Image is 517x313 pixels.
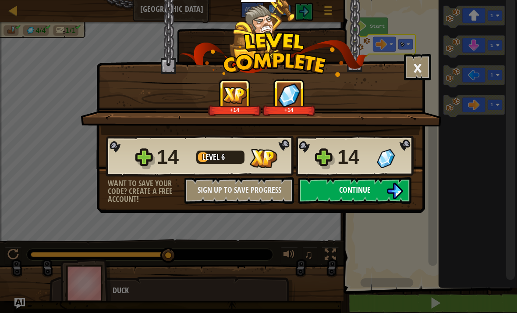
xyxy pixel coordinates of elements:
button: Continue [298,177,411,204]
span: Continue [339,184,371,195]
div: 14 [157,143,191,171]
div: +14 [210,107,259,113]
span: 6 [221,151,225,162]
div: Want to save your code? Create a free account! [108,180,184,203]
div: 14 [337,143,372,171]
img: Gems Gained [278,83,301,107]
img: Gems Gained [377,149,395,168]
span: Level [202,151,221,162]
div: +14 [264,107,314,113]
img: XP Gained [223,86,247,104]
img: Continue [386,183,403,199]
img: level_complete.png [179,32,367,77]
img: XP Gained [250,149,277,168]
button: × [404,54,431,80]
button: Sign Up to Save Progress [184,177,294,204]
